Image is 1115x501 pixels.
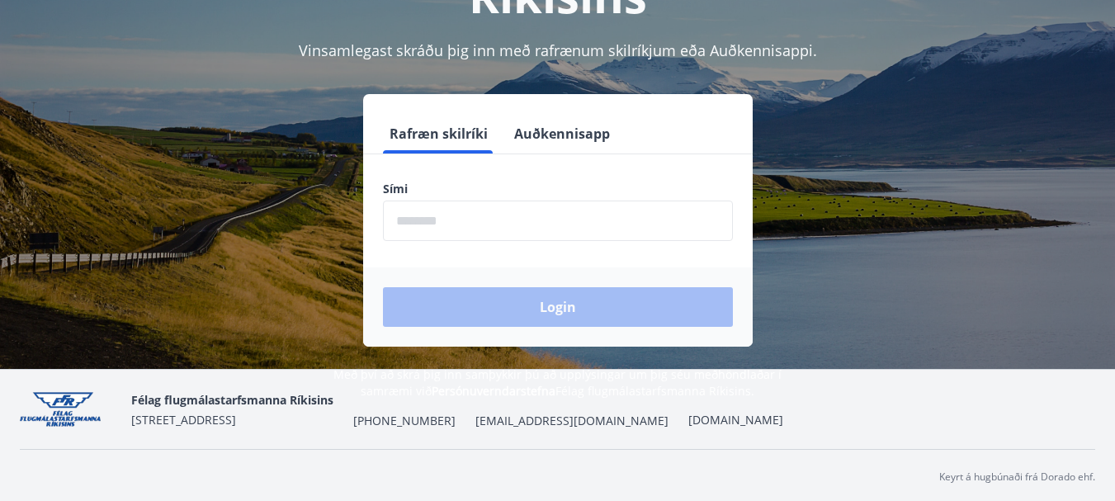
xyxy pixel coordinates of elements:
button: Rafræn skilríki [383,114,494,154]
label: Sími [383,181,733,197]
span: [EMAIL_ADDRESS][DOMAIN_NAME] [475,413,669,429]
button: Auðkennisapp [508,114,617,154]
span: [PHONE_NUMBER] [353,413,456,429]
span: Félag flugmálastarfsmanna Ríkisins [131,392,333,408]
span: [STREET_ADDRESS] [131,412,236,428]
span: Vinsamlegast skráðu þig inn með rafrænum skilríkjum eða Auðkennisappi. [299,40,817,60]
img: jpzx4QWYf4KKDRVudBx9Jb6iv5jAOT7IkiGygIXa.png [20,392,118,428]
a: Persónuverndarstefna [432,383,555,399]
span: Með því að skrá þig inn samþykkir þú að upplýsingar um þig séu meðhöndlaðar í samræmi við Félag f... [333,366,782,399]
p: Keyrt á hugbúnaði frá Dorado ehf. [939,470,1095,484]
a: [DOMAIN_NAME] [688,412,783,428]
